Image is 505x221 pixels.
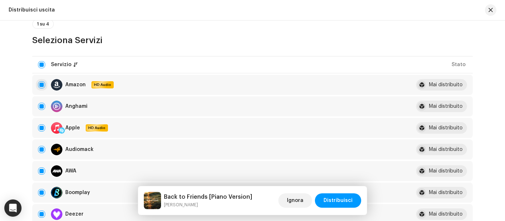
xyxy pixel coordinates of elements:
div: Amazon [65,82,86,87]
div: Boomplay [65,190,90,195]
span: HD Audio [92,82,113,87]
div: Mai distribuito [429,190,463,195]
div: Mai distribuito [429,169,463,174]
div: Deezer [65,212,84,217]
div: Mai distribuito [429,82,463,87]
div: Apple [65,125,80,130]
div: Mai distribuito [429,125,463,130]
div: Distribuisci uscita [9,7,55,13]
div: Mai distribuito [429,104,463,109]
div: Anghami [65,104,88,109]
div: Open Intercom Messenger [4,199,22,217]
img: 4d9a311a-6f38-4a62-82fc-3a13776fcc4b [144,192,161,209]
span: Distribuisci [324,193,353,208]
span: Ignora [287,193,303,208]
div: Mai distribuito [429,212,463,217]
h5: Back to Friends [Piano Version] [164,193,252,201]
div: Audiomack [65,147,94,152]
div: AWA [65,169,76,174]
button: Distribuisci [315,193,361,208]
span: HD Audio [86,125,107,130]
button: Ignora [278,193,312,208]
div: Mai distribuito [429,147,463,152]
small: Back to Friends [Piano Version] [164,201,252,208]
h3: Seleziona Servizi [32,34,473,46]
span: 1 su 4 [37,22,49,26]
